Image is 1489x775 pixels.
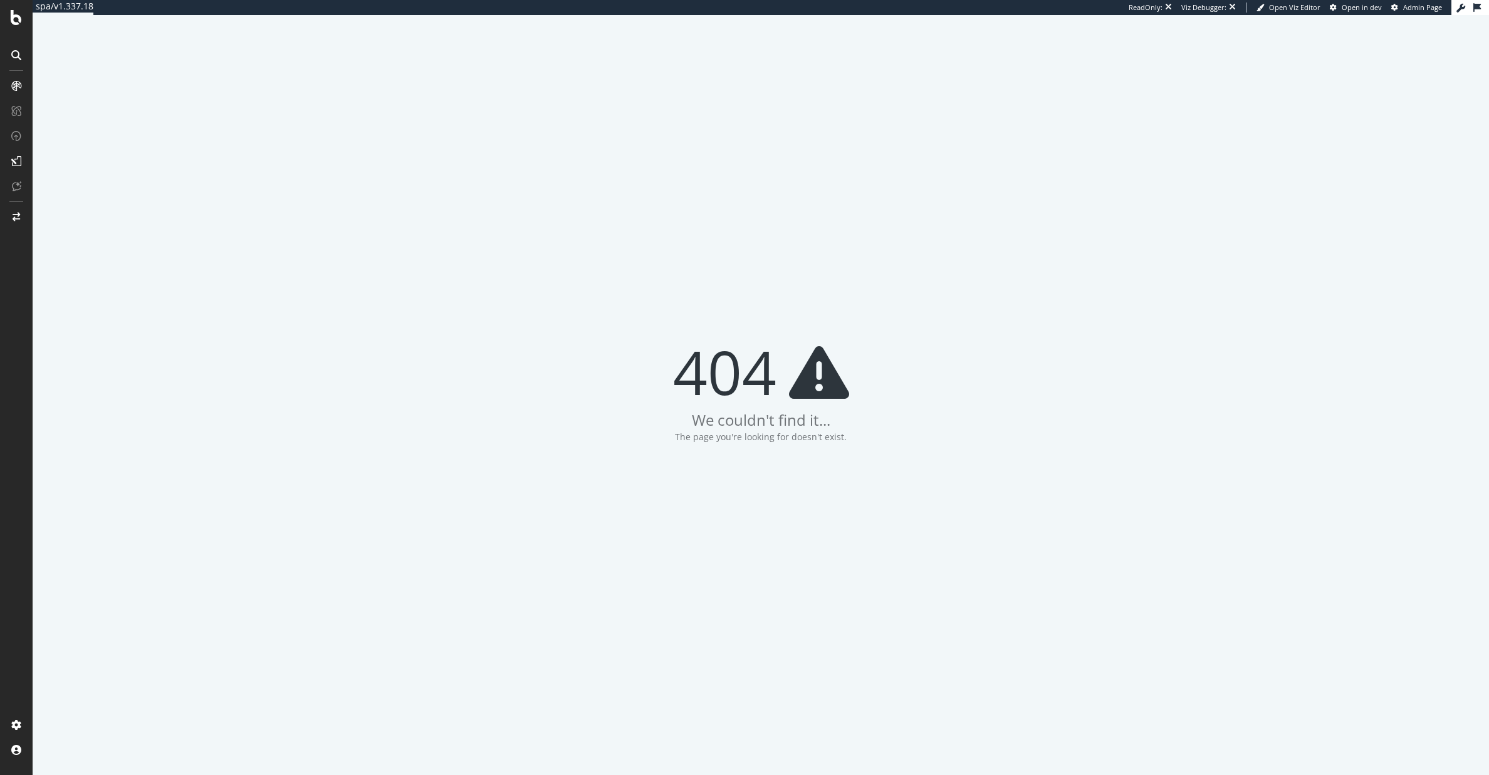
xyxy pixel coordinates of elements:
[1129,3,1162,13] div: ReadOnly:
[1342,3,1382,12] span: Open in dev
[1403,3,1442,12] span: Admin Page
[675,431,847,443] div: The page you're looking for doesn't exist.
[1181,3,1226,13] div: Viz Debugger:
[1330,3,1382,13] a: Open in dev
[692,409,830,431] div: We couldn't find it...
[1391,3,1442,13] a: Admin Page
[1257,3,1320,13] a: Open Viz Editor
[673,340,849,403] div: 404
[1269,3,1320,12] span: Open Viz Editor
